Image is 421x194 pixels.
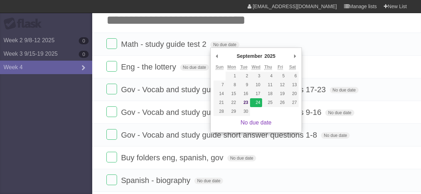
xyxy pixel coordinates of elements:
button: 16 [238,89,250,98]
button: 27 [287,98,299,107]
button: 17 [250,89,262,98]
button: 24 [250,98,262,107]
abbr: Thursday [264,65,272,70]
span: Gov - Vocab and study guide short answer questions 1-8 [121,131,319,139]
div: 2025 [264,51,277,61]
button: 22 [226,98,238,107]
button: 5 [274,72,286,81]
span: No due date [227,155,256,161]
label: Done [106,174,117,185]
button: 13 [287,81,299,89]
span: Math - study guide test 2 [121,40,208,49]
label: Done [106,61,117,72]
abbr: Monday [227,65,236,70]
label: Done [106,129,117,140]
button: 9 [238,81,250,89]
div: Flask [4,17,46,30]
abbr: Saturday [289,65,296,70]
span: No due date [325,110,354,116]
label: Done [106,84,117,94]
button: 3 [250,72,262,81]
a: No due date [240,120,271,126]
span: No due date [321,132,350,139]
label: Done [106,106,117,117]
button: 6 [287,72,299,81]
button: Next Month [292,51,299,61]
b: 0 [79,51,89,58]
button: 26 [274,98,286,107]
button: 21 [214,98,226,107]
button: 29 [226,107,238,116]
button: 7 [214,81,226,89]
abbr: Friday [278,65,283,70]
button: 19 [274,89,286,98]
button: 30 [238,107,250,116]
button: 18 [262,89,274,98]
button: 2 [238,72,250,81]
abbr: Wednesday [251,65,260,70]
button: 23 [238,98,250,107]
label: Done [106,152,117,162]
button: 28 [214,107,226,116]
button: 15 [226,89,238,98]
span: Buy folders eng, spanish, gov [121,153,225,162]
b: 0 [79,37,89,44]
button: 1 [226,72,238,81]
span: Eng - the lottery [121,62,178,71]
abbr: Tuesday [240,65,247,70]
abbr: Sunday [216,65,224,70]
span: Gov - Vocab and study guide short answer questions 17-23 [121,85,327,94]
button: 11 [262,81,274,89]
button: 20 [287,89,299,98]
span: Spanish - biography [121,176,192,185]
span: No due date [194,178,223,184]
div: September [236,51,263,61]
button: 14 [214,89,226,98]
span: No due date [180,64,209,71]
button: 8 [226,81,238,89]
span: Gov - Vocab and study guide short answer questions 9-16 [121,108,323,117]
button: Previous Month [214,51,221,61]
span: No due date [330,87,359,93]
button: 4 [262,72,274,81]
button: 10 [250,81,262,89]
span: No due date [210,41,239,48]
label: Done [106,38,117,49]
button: 12 [274,81,286,89]
button: 25 [262,98,274,107]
